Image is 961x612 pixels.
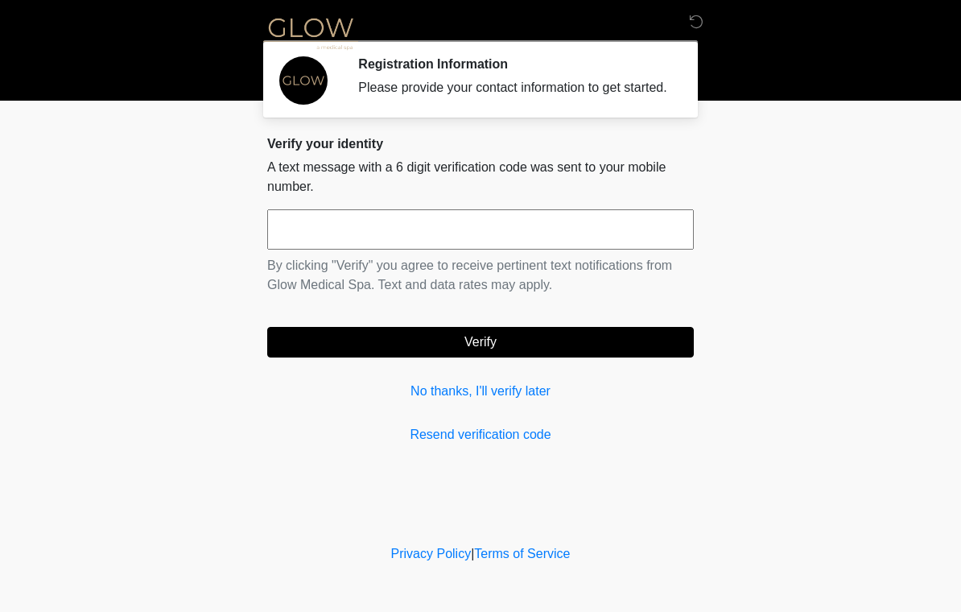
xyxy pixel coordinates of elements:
p: A text message with a 6 digit verification code was sent to your mobile number. [267,158,694,196]
h2: Verify your identity [267,136,694,151]
a: | [471,547,474,560]
a: Privacy Policy [391,547,472,560]
a: Resend verification code [267,425,694,445]
a: No thanks, I'll verify later [267,382,694,401]
button: Verify [267,327,694,358]
img: Glow Medical Spa Logo [251,12,370,53]
div: Please provide your contact information to get started. [358,78,670,97]
a: Terms of Service [474,547,570,560]
img: Agent Avatar [279,56,328,105]
p: By clicking "Verify" you agree to receive pertinent text notifications from Glow Medical Spa. Tex... [267,256,694,295]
